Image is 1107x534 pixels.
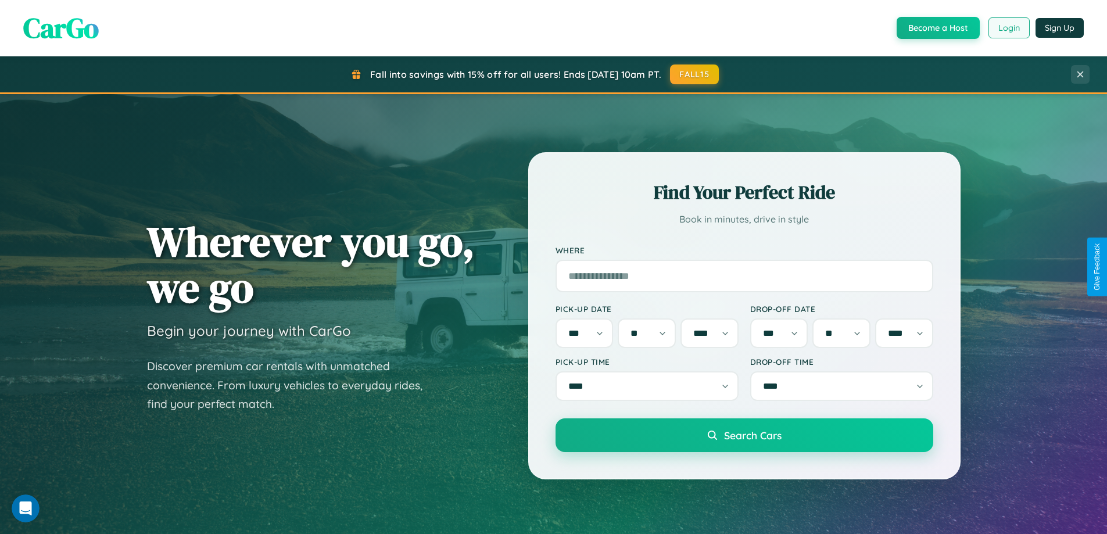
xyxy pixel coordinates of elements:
label: Drop-off Date [750,304,933,314]
label: Pick-up Date [556,304,739,314]
h2: Find Your Perfect Ride [556,180,933,205]
div: Give Feedback [1093,243,1101,291]
h3: Begin your journey with CarGo [147,322,351,339]
button: Search Cars [556,418,933,452]
label: Where [556,245,933,255]
h1: Wherever you go, we go [147,218,475,310]
span: Fall into savings with 15% off for all users! Ends [DATE] 10am PT. [370,69,661,80]
button: FALL15 [670,64,719,84]
button: Become a Host [897,17,980,39]
span: Search Cars [724,429,782,442]
iframe: Intercom live chat [12,494,40,522]
p: Discover premium car rentals with unmatched convenience. From luxury vehicles to everyday rides, ... [147,357,438,414]
span: CarGo [23,9,99,47]
button: Sign Up [1036,18,1084,38]
p: Book in minutes, drive in style [556,211,933,228]
button: Login [988,17,1030,38]
label: Pick-up Time [556,357,739,367]
label: Drop-off Time [750,357,933,367]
